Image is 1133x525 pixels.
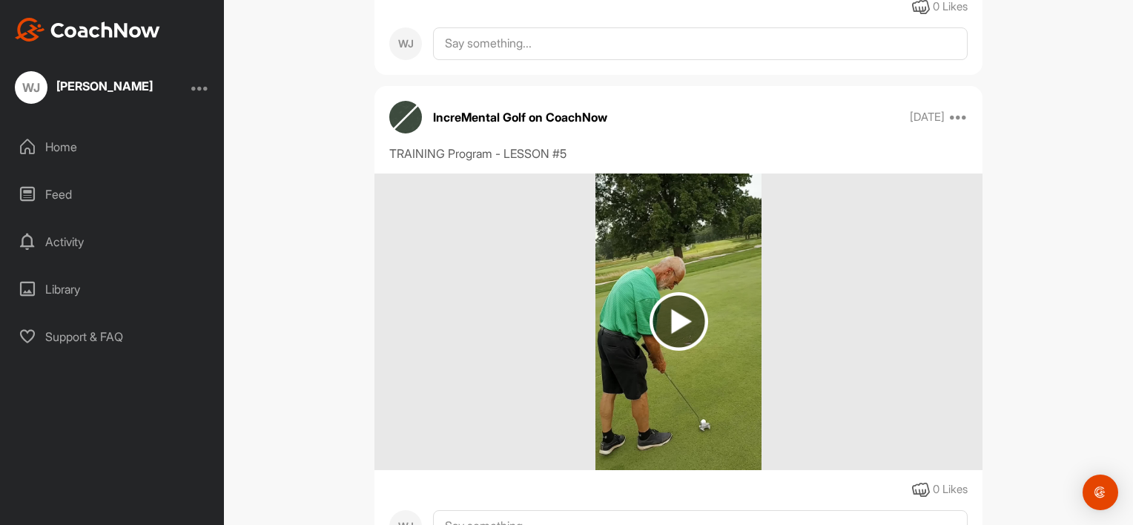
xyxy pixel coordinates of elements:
[389,101,422,133] img: avatar
[650,292,708,351] img: play
[8,176,217,213] div: Feed
[15,18,160,42] img: CoachNow
[8,271,217,308] div: Library
[933,481,968,498] div: 0 Likes
[910,110,945,125] p: [DATE]
[8,318,217,355] div: Support & FAQ
[595,174,762,470] img: media
[1083,475,1118,510] div: Open Intercom Messenger
[8,223,217,260] div: Activity
[8,128,217,165] div: Home
[56,80,153,92] div: [PERSON_NAME]
[433,108,607,126] p: IncreMental Golf on CoachNow
[389,27,422,60] div: WJ
[15,71,47,104] div: WJ
[389,145,968,162] div: TRAINING Program - LESSON #5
